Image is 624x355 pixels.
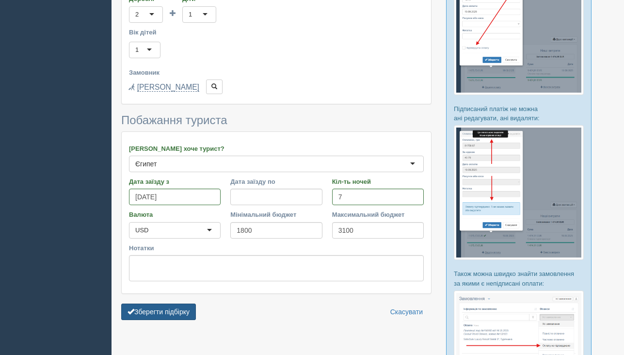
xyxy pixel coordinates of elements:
label: Замовник [129,68,424,77]
div: Єгипет [135,159,157,169]
button: Зберегти підбірку [121,304,196,320]
div: 2 [135,10,139,19]
label: Кіл-ть ночей [332,177,424,186]
input: 7-10 або 7,10,14 [332,189,424,205]
span: Побажання туриста [121,113,227,127]
label: [PERSON_NAME] хоче турист? [129,144,424,153]
label: Валюта [129,210,221,219]
div: 1 [135,45,139,55]
label: Нотатки [129,243,424,253]
img: %D0%BF%D1%96%D0%B4%D1%82%D0%B2%D0%B5%D1%80%D0%B4%D0%B6%D0%B5%D0%BD%D0%BD%D1%8F-%D0%BE%D0%BF%D0%BB... [454,125,584,260]
label: Максимальний бюджет [332,210,424,219]
label: Дата заїзду з [129,177,221,186]
label: Дата заїзду по [230,177,322,186]
a: [PERSON_NAME] [137,83,199,92]
a: Скасувати [384,304,429,320]
div: USD [135,226,148,235]
p: Також можна швидко знайти замовлення за якими є непідписані оплати: [454,269,584,288]
label: Мінімальний бюджет [230,210,322,219]
p: Підписаний платіж не можна ані редагувати, ані видаляти: [454,104,584,123]
label: Вік дітей [129,28,424,37]
div: 1 [189,10,192,19]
